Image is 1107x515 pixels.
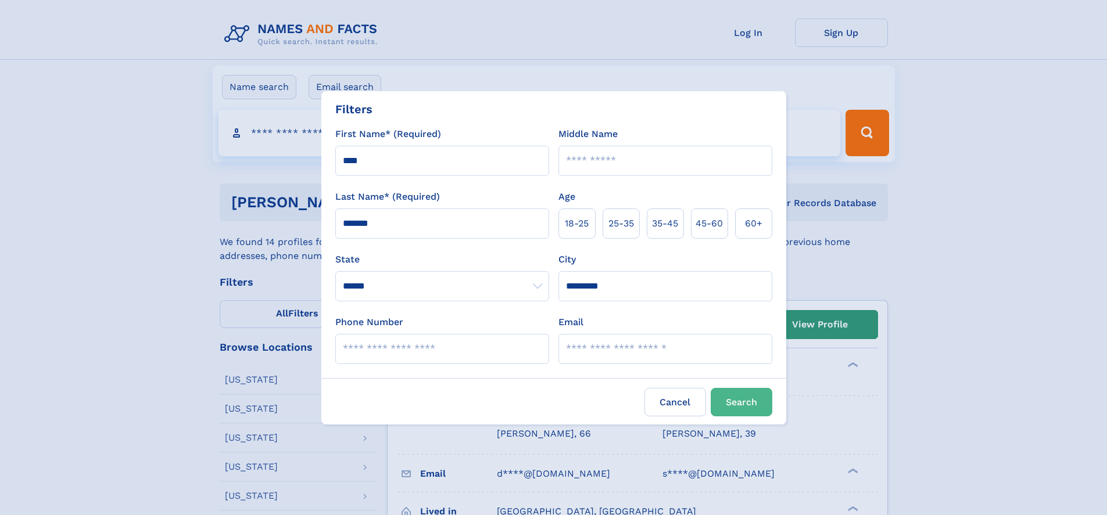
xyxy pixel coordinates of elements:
[335,100,372,118] div: Filters
[652,217,678,231] span: 35‑45
[565,217,589,231] span: 18‑25
[711,388,772,416] button: Search
[558,127,618,141] label: Middle Name
[335,315,403,329] label: Phone Number
[644,388,706,416] label: Cancel
[558,253,576,266] label: City
[558,190,575,204] label: Age
[335,127,441,141] label: First Name* (Required)
[335,190,440,204] label: Last Name* (Required)
[696,217,723,231] span: 45‑60
[745,217,762,231] span: 60+
[608,217,634,231] span: 25‑35
[558,315,583,329] label: Email
[335,253,549,266] label: State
